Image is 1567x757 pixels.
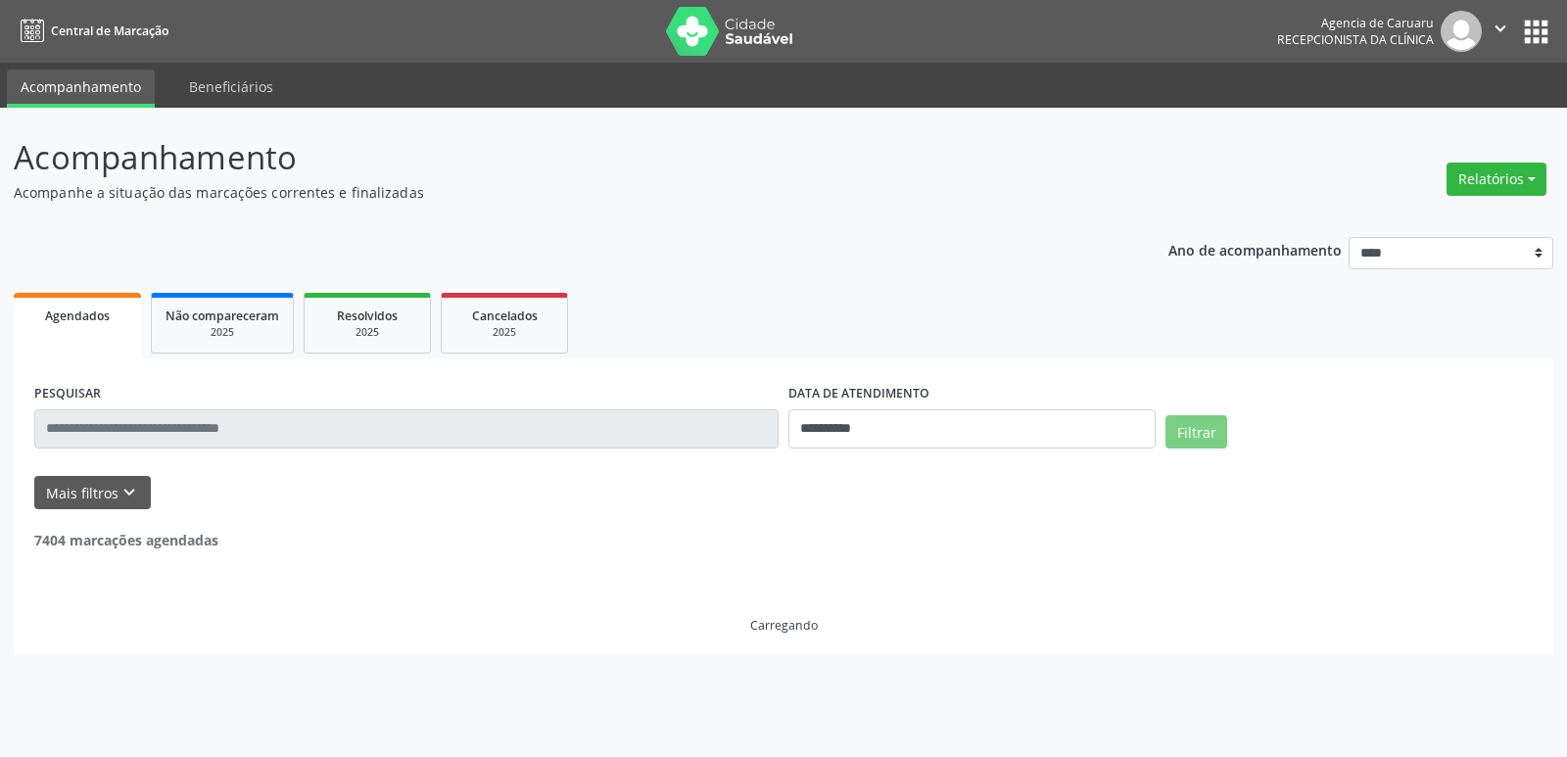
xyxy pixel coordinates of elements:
[1277,31,1434,48] span: Recepcionista da clínica
[34,379,101,409] label: PESQUISAR
[175,70,287,104] a: Beneficiários
[51,23,168,39] span: Central de Marcação
[1519,15,1553,49] button: apps
[1490,18,1511,39] i: 
[788,379,929,409] label: DATA DE ATENDIMENTO
[1447,163,1546,196] button: Relatórios
[166,308,279,324] span: Não compareceram
[337,308,398,324] span: Resolvidos
[318,325,416,340] div: 2025
[14,182,1091,203] p: Acompanhe a situação das marcações correntes e finalizadas
[14,133,1091,182] p: Acompanhamento
[472,308,538,324] span: Cancelados
[1277,15,1434,31] div: Agencia de Caruaru
[1168,237,1342,261] p: Ano de acompanhamento
[455,325,553,340] div: 2025
[45,308,110,324] span: Agendados
[119,482,140,503] i: keyboard_arrow_down
[1165,415,1227,449] button: Filtrar
[34,476,151,510] button: Mais filtroskeyboard_arrow_down
[7,70,155,108] a: Acompanhamento
[1482,11,1519,52] button: 
[34,531,218,549] strong: 7404 marcações agendadas
[166,325,279,340] div: 2025
[1441,11,1482,52] img: img
[750,617,818,634] div: Carregando
[14,15,168,47] a: Central de Marcação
